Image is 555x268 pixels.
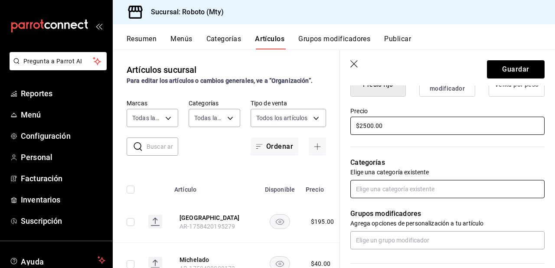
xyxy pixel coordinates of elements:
[350,108,545,114] label: Precio
[350,219,545,228] p: Agrega opciones de personalización a tu artículo
[350,180,545,198] input: Elige una categoría existente
[206,35,242,49] button: Categorías
[127,35,157,49] button: Resumen
[180,223,235,230] span: AR-1758420195279
[6,63,107,72] a: Pregunta a Parrot AI
[132,114,162,122] span: Todas las marcas, Sin marca
[189,100,240,106] label: Categorías
[21,151,105,163] span: Personal
[350,231,545,249] input: Elige un grupo modificador
[21,255,94,265] span: Ayuda
[311,217,334,226] div: $ 195.00
[180,213,249,222] button: edit-product-location
[21,109,105,121] span: Menú
[487,60,545,78] button: Guardar
[180,255,249,264] button: edit-product-location
[256,114,308,122] span: Todos los artículos
[10,52,107,70] button: Pregunta a Parrot AI
[21,130,105,142] span: Configuración
[21,173,105,184] span: Facturación
[350,157,545,168] p: Categorías
[127,77,313,84] strong: Para editar los artículos o cambios generales, ve a “Organización”.
[170,35,192,49] button: Menús
[311,259,330,268] div: $ 40.00
[350,209,545,219] p: Grupos modificadores
[147,138,178,155] input: Buscar artículo
[127,35,555,49] div: navigation tabs
[144,7,224,17] h3: Sucursal: Roboto (Mty)
[21,88,105,99] span: Reportes
[259,173,300,201] th: Disponible
[169,173,259,201] th: Artículo
[350,117,545,135] input: $0.00
[350,168,545,176] p: Elige una categoría existente
[255,35,284,49] button: Artículos
[194,114,224,122] span: Todas las categorías, Sin categoría
[300,173,344,201] th: Precio
[270,214,290,229] button: availability-product
[21,194,105,206] span: Inventarios
[384,35,411,49] button: Publicar
[251,137,298,156] button: Ordenar
[95,23,102,29] button: open_drawer_menu
[251,100,326,106] label: Tipo de venta
[298,35,370,49] button: Grupos modificadores
[127,100,178,106] label: Marcas
[127,63,196,76] div: Artículos sucursal
[21,215,105,227] span: Suscripción
[23,57,93,66] span: Pregunta a Parrot AI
